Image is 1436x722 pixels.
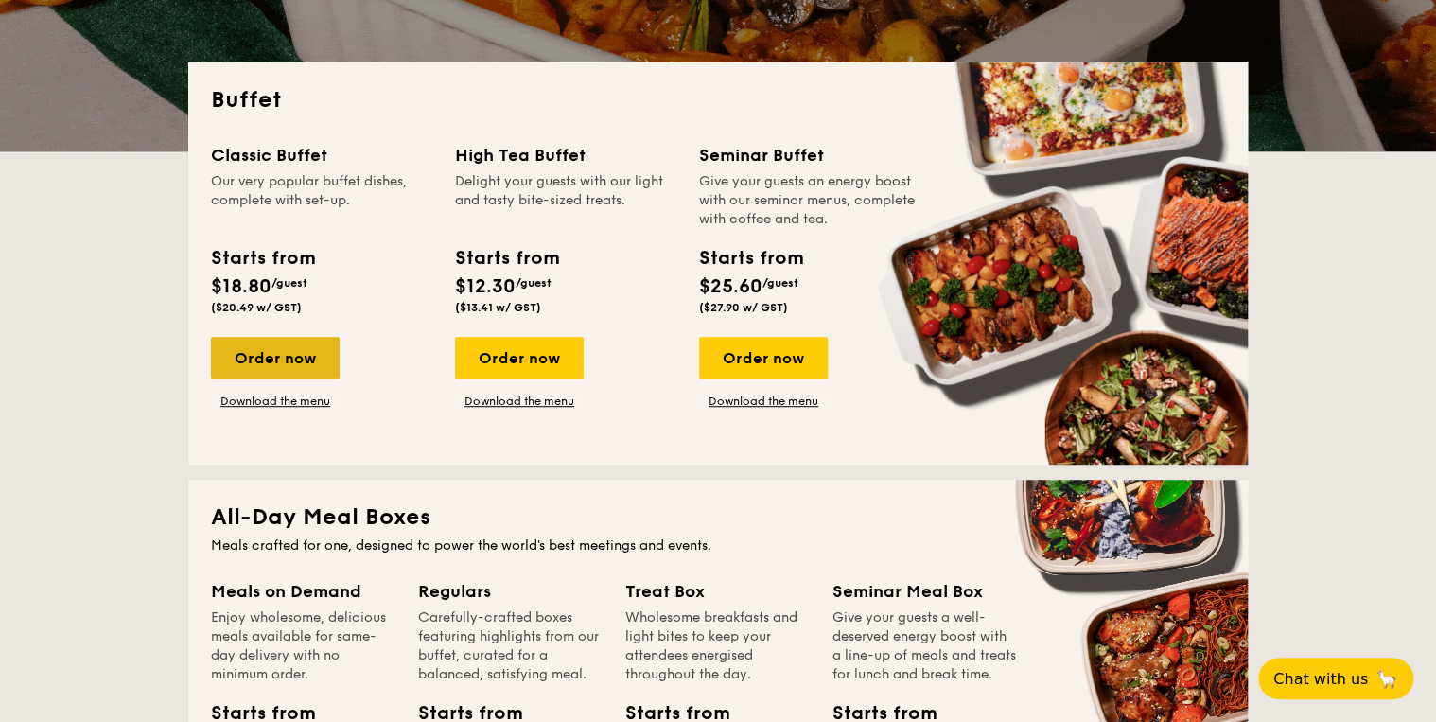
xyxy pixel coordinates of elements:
span: 🦙 [1375,668,1398,690]
span: $18.80 [211,275,271,298]
span: /guest [516,276,552,290]
div: Meals crafted for one, designed to power the world's best meetings and events. [211,537,1225,555]
div: Starts from [699,244,802,273]
div: Wholesome breakfasts and light bites to keep your attendees energised throughout the day. [625,608,810,684]
div: Carefully-crafted boxes featuring highlights from our buffet, curated for a balanced, satisfying ... [418,608,603,684]
div: Regulars [418,578,603,605]
div: Our very popular buffet dishes, complete with set-up. [211,172,432,229]
h2: All-Day Meal Boxes [211,502,1225,533]
span: ($20.49 w/ GST) [211,301,302,314]
button: Chat with us🦙 [1258,658,1413,699]
span: ($13.41 w/ GST) [455,301,541,314]
span: ($27.90 w/ GST) [699,301,788,314]
span: Chat with us [1273,670,1368,688]
div: Seminar Buffet [699,142,920,168]
div: Seminar Meal Box [832,578,1017,605]
div: Classic Buffet [211,142,432,168]
div: Treat Box [625,578,810,605]
div: Enjoy wholesome, delicious meals available for same-day delivery with no minimum order. [211,608,395,684]
div: Give your guests a well-deserved energy boost with a line-up of meals and treats for lunch and br... [832,608,1017,684]
div: Starts from [211,244,314,273]
div: Order now [699,337,828,379]
div: Order now [455,337,584,379]
div: Order now [211,337,340,379]
div: Starts from [455,244,558,273]
span: /guest [762,276,798,290]
h2: Buffet [211,85,1225,115]
div: Give your guests an energy boost with our seminar menus, complete with coffee and tea. [699,172,920,229]
div: Delight your guests with our light and tasty bite-sized treats. [455,172,676,229]
a: Download the menu [211,394,340,409]
span: $25.60 [699,275,762,298]
div: High Tea Buffet [455,142,676,168]
span: /guest [271,276,307,290]
div: Meals on Demand [211,578,395,605]
a: Download the menu [455,394,584,409]
span: $12.30 [455,275,516,298]
a: Download the menu [699,394,828,409]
